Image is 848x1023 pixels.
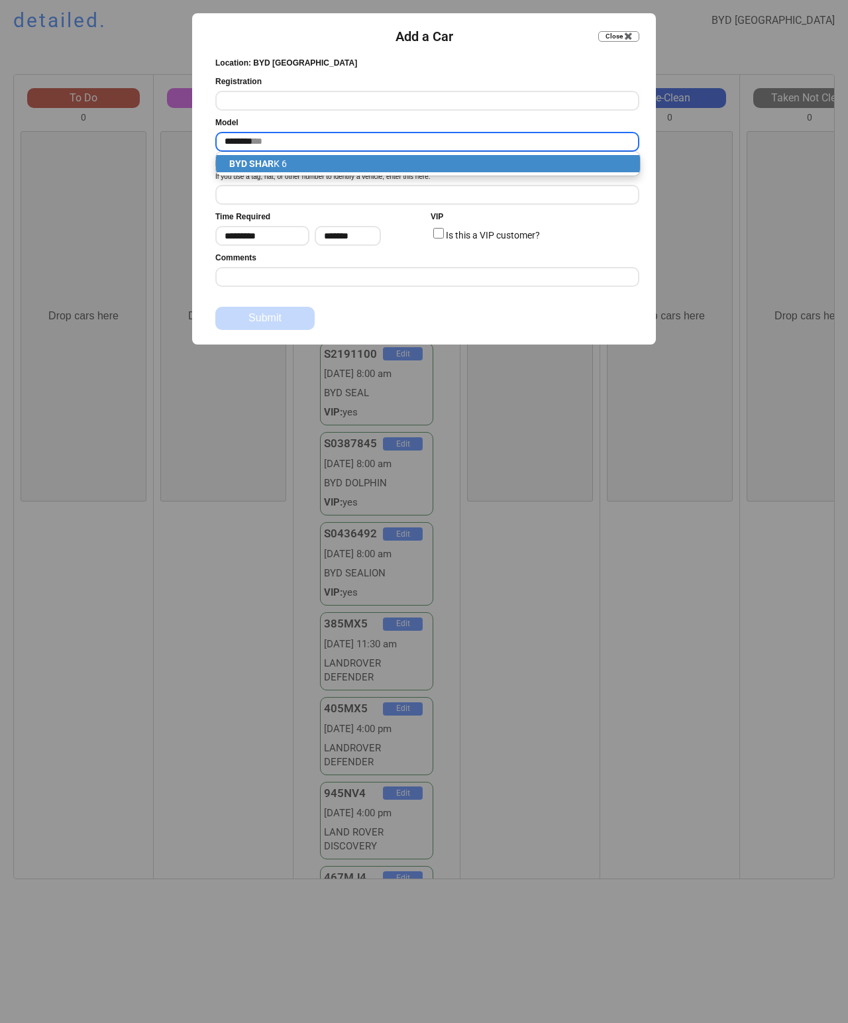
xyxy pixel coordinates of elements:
[215,117,238,129] div: Model
[215,211,270,223] div: Time Required
[598,31,639,42] button: Close ✖️
[215,252,256,264] div: Comments
[446,230,540,241] label: Is this a VIP customer?
[215,307,315,330] button: Submit
[215,172,431,182] div: If you use a tag, hat, or other number to identify a vehicle, enter this here.
[431,211,443,223] div: VIP
[215,76,262,87] div: Registration
[396,27,453,46] div: Add a Car
[215,58,357,69] div: Location: BYD [GEOGRAPHIC_DATA]
[216,155,640,172] p: K 6
[229,158,274,169] strong: BYD SHAR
